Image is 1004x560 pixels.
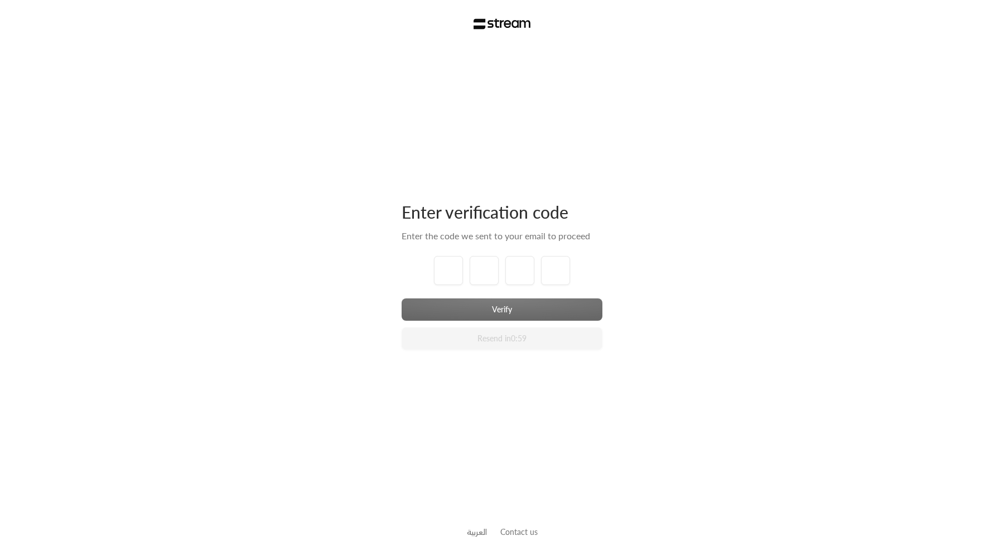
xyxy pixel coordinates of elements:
[500,527,538,537] a: Contact us
[474,18,531,30] img: Stream Logo
[467,522,487,542] a: العربية
[500,526,538,538] button: Contact us
[402,201,602,223] div: Enter verification code
[402,229,602,243] div: Enter the code we sent to your email to proceed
